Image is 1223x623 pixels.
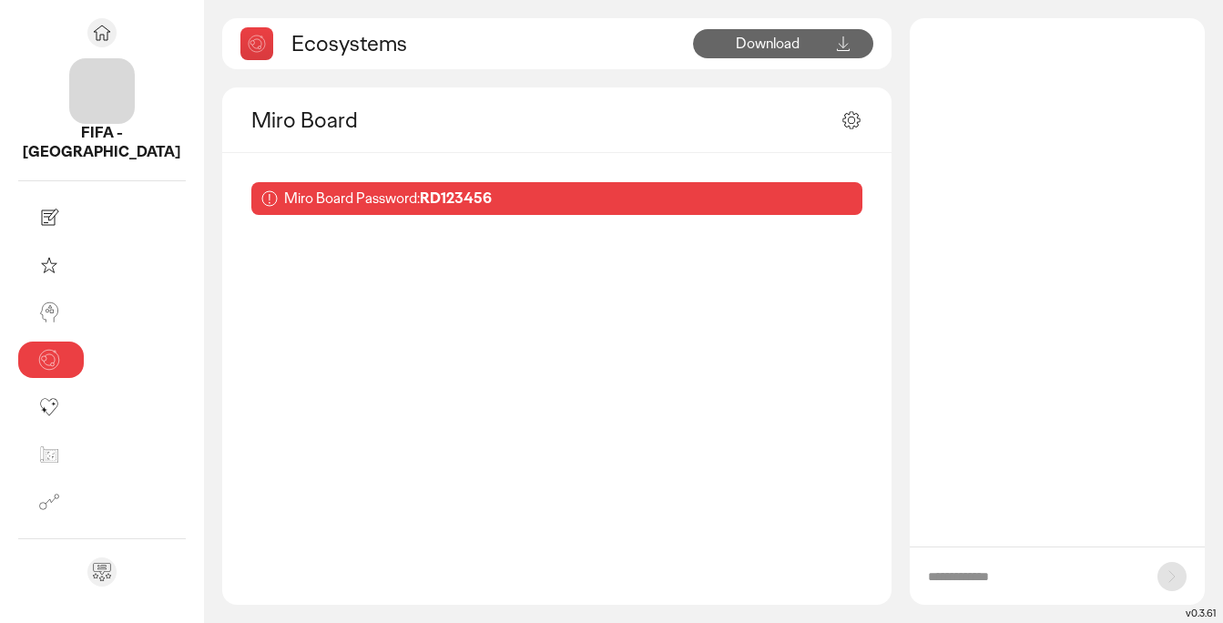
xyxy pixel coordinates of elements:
[693,29,873,58] button: Download
[87,557,117,587] div: Send feedback
[736,34,800,53] span: Download
[251,106,358,134] h2: Miro Board
[284,189,492,209] p: Miro Board Password:
[420,189,492,208] b: RD123456
[18,124,186,162] p: FIFA - USA
[291,29,407,57] h2: Ecosystems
